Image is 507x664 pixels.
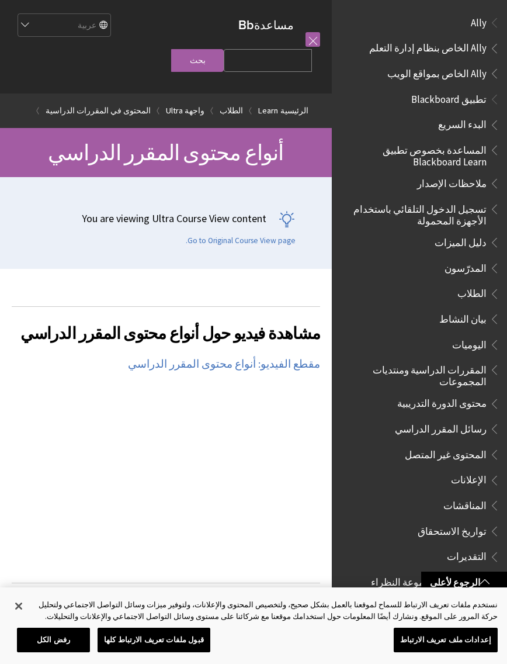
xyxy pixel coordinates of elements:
span: Ally الخاص بمواقع الويب [387,64,487,79]
span: وحدة تخزين مجموعة النظراء [371,572,487,588]
a: مقطع الفيديو: أنواع محتوى المقرر الدراسي [128,357,320,371]
span: بيان النشاط [439,309,487,325]
strong: Bb [238,18,254,33]
span: المساعدة بخصوص تطبيق Blackboard Learn [346,140,487,168]
button: قبول ملفات تعريف الارتباط كلها [98,628,210,652]
a: المحتوى في المقررات الدراسية [46,103,151,118]
a: الرئيسية [280,103,308,118]
p: You are viewing Ultra Course View content [12,211,296,226]
a: Learn [258,103,278,118]
span: Ally [471,13,487,29]
a: Go to Original Course View page. [186,236,296,246]
span: ملاحظات الإصدار [417,174,487,189]
input: بحث [171,49,224,72]
span: المدرّسون [445,258,487,274]
div: نستخدم ملفات تعريف الارتباط للسماح لموقعنا بالعمل بشكل صحيح، ولتخصيص المحتوى والإعلانات، ولتوفير ... [34,599,498,622]
h2: مشاهدة فيديو حول أنواع محتوى المقرر الدراسي [12,306,320,345]
select: Site Language Selector [17,14,110,37]
span: اليوميات [452,335,487,351]
button: إعدادات ملف تعريف الارتباط [394,628,498,652]
a: الرجوع لأعلى [421,572,507,593]
span: البدء السريع [438,115,487,131]
span: الإعلانات [451,471,487,486]
span: التقديرات [447,547,487,563]
span: المحتوى غير المتصل [405,445,487,461]
span: تواريخ الاستحقاق [418,521,487,537]
span: تسجيل الدخول التلقائي باستخدام الأجهزة المحمولة [346,199,487,227]
span: دليل الميزات [435,233,487,248]
a: واجهة Ultra [166,103,204,118]
a: الطلاب [220,103,243,118]
span: المقررات الدراسية ومنتديات المجموعات [346,360,487,388]
nav: Book outline for Anthology Ally Help [339,13,500,84]
span: تطبيق Blackboard [411,89,487,105]
span: المناقشات [443,496,487,511]
span: الطلاب [457,284,487,300]
span: أنواع محتوى المقرر الدراسي [48,139,283,166]
button: رفض الكل [17,628,90,652]
a: مساعدةBb [238,18,294,32]
span: رسائل المقرر الدراسي [395,419,487,435]
span: Ally الخاص بنظام إدارة التعلم [369,39,487,54]
button: إغلاق [6,593,32,619]
span: محتوى الدورة التدريبية [397,394,487,410]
